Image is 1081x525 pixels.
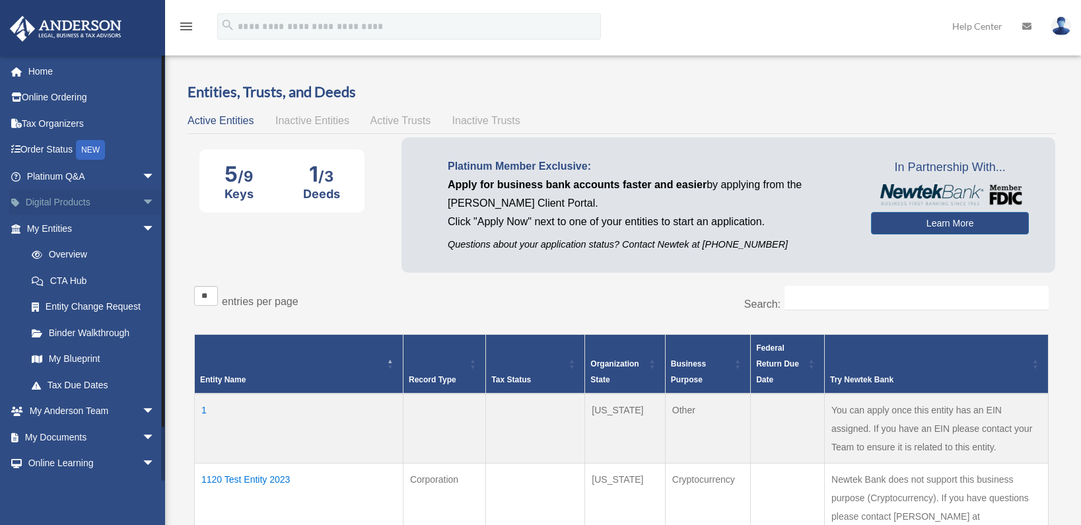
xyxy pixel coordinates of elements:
span: In Partnership With... [871,157,1029,178]
span: arrow_drop_down [142,398,168,425]
span: Tax Status [491,375,531,384]
a: Learn More [871,212,1029,234]
span: arrow_drop_down [142,476,168,503]
a: Digital Productsarrow_drop_down [9,190,175,216]
span: Entity Name [200,375,246,384]
a: Tax Organizers [9,110,175,137]
p: Platinum Member Exclusive: [448,157,851,176]
span: arrow_drop_down [142,190,168,217]
a: CTA Hub [18,267,168,294]
i: menu [178,18,194,34]
th: Tax Status: Activate to sort [486,335,585,394]
h3: Entities, Trusts, and Deeds [188,82,1055,102]
span: /9 [238,168,253,185]
div: 1 [303,161,340,187]
th: Business Purpose: Activate to sort [665,335,750,394]
a: Tax Due Dates [18,372,168,398]
span: arrow_drop_down [142,450,168,477]
span: Inactive Entities [275,115,349,126]
span: arrow_drop_down [142,163,168,190]
img: NewtekBankLogoSM.png [878,184,1022,205]
span: Apply for business bank accounts faster and easier [448,179,707,190]
a: Online Learningarrow_drop_down [9,450,175,477]
td: You can apply once this entity has an EIN assigned. If you have an EIN please contact your Team t... [825,394,1049,464]
a: Platinum Q&Aarrow_drop_down [9,163,175,190]
p: Questions about your application status? Contact Newtek at [PHONE_NUMBER] [448,236,851,253]
span: Organization State [590,359,639,384]
label: Search: [744,298,781,310]
span: Record Type [409,375,456,384]
label: entries per page [222,296,298,307]
span: /3 [318,168,333,185]
a: My Documentsarrow_drop_down [9,424,175,450]
a: Order StatusNEW [9,137,175,164]
a: Entity Change Request [18,294,168,320]
span: Active Entities [188,115,254,126]
a: My Anderson Teamarrow_drop_down [9,398,175,425]
img: User Pic [1051,17,1071,36]
div: NEW [76,140,105,160]
td: 1 [195,394,403,464]
img: Anderson Advisors Platinum Portal [6,16,125,42]
i: search [221,18,235,32]
span: Federal Return Due Date [756,343,799,384]
span: Inactive Trusts [452,115,520,126]
div: 5 [225,161,254,187]
th: Federal Return Due Date: Activate to sort [751,335,825,394]
div: Try Newtek Bank [830,372,1028,388]
span: arrow_drop_down [142,215,168,242]
th: Record Type: Activate to sort [403,335,485,394]
a: Online Ordering [9,85,175,111]
td: [US_STATE] [585,394,665,464]
th: Entity Name: Activate to invert sorting [195,335,403,394]
a: Overview [18,242,162,268]
div: Keys [225,187,254,201]
th: Organization State: Activate to sort [585,335,665,394]
span: Active Trusts [370,115,431,126]
a: Home [9,58,175,85]
a: My Blueprint [18,346,168,372]
p: by applying from the [PERSON_NAME] Client Portal. [448,176,851,213]
div: Deeds [303,187,340,201]
td: Other [665,394,750,464]
a: Billingarrow_drop_down [9,476,175,503]
a: menu [178,23,194,34]
span: arrow_drop_down [142,424,168,451]
p: Click "Apply Now" next to one of your entities to start an application. [448,213,851,231]
a: Binder Walkthrough [18,320,168,346]
th: Try Newtek Bank : Activate to sort [825,335,1049,394]
span: Business Purpose [671,359,706,384]
a: My Entitiesarrow_drop_down [9,215,168,242]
